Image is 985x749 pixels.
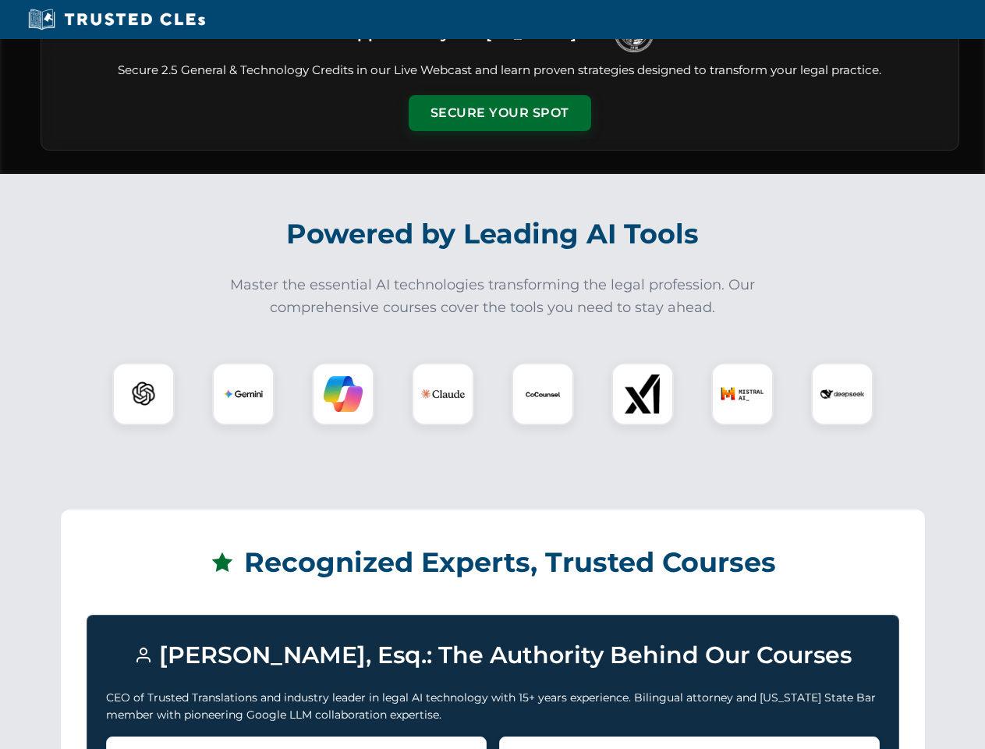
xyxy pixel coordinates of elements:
[623,374,662,414] img: xAI Logo
[312,363,374,425] div: Copilot
[412,363,474,425] div: Claude
[106,634,880,676] h3: [PERSON_NAME], Esq.: The Authority Behind Our Courses
[121,371,166,417] img: ChatGPT Logo
[409,95,591,131] button: Secure Your Spot
[112,363,175,425] div: ChatGPT
[106,689,880,724] p: CEO of Trusted Translations and industry leader in legal AI technology with 15+ years experience....
[212,363,275,425] div: Gemini
[811,363,873,425] div: DeepSeek
[224,374,263,414] img: Gemini Logo
[61,207,925,261] h2: Powered by Leading AI Tools
[611,363,674,425] div: xAI
[820,372,864,416] img: DeepSeek Logo
[220,274,766,319] p: Master the essential AI technologies transforming the legal profession. Our comprehensive courses...
[721,372,764,416] img: Mistral AI Logo
[512,363,574,425] div: CoCounsel
[421,372,465,416] img: Claude Logo
[23,8,210,31] img: Trusted CLEs
[60,62,940,80] p: Secure 2.5 General & Technology Credits in our Live Webcast and learn proven strategies designed ...
[324,374,363,414] img: Copilot Logo
[711,363,774,425] div: Mistral AI
[523,374,562,414] img: CoCounsel Logo
[87,535,899,590] h2: Recognized Experts, Trusted Courses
